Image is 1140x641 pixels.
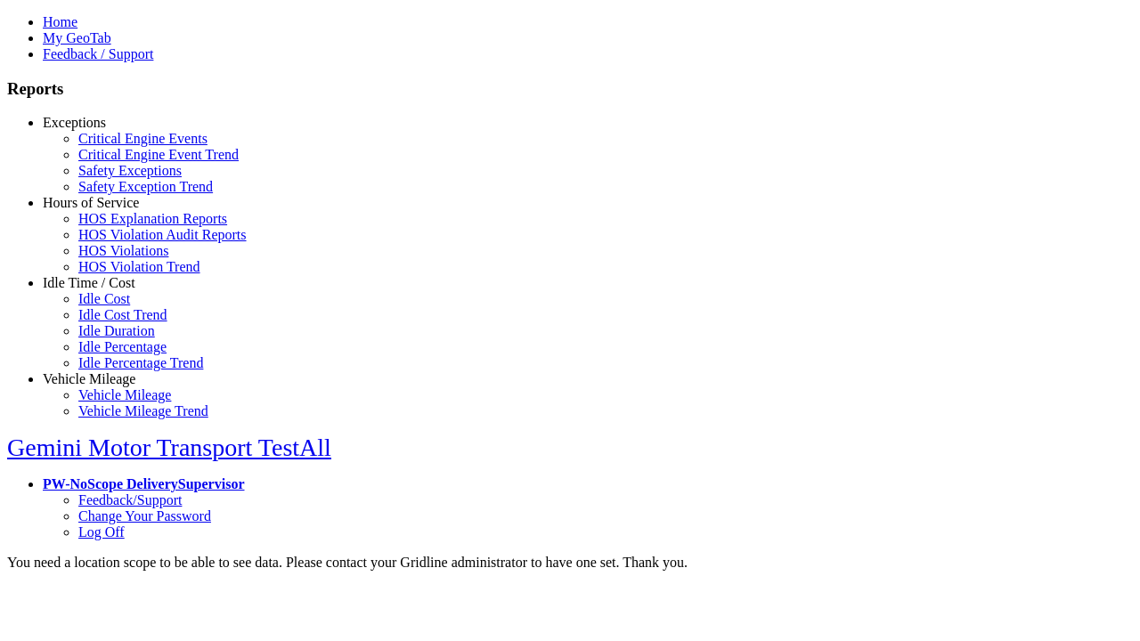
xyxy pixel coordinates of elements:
a: HOS Explanation Reports [78,211,227,226]
a: Critical Engine Events [78,131,208,146]
a: Hours of Service [43,195,139,210]
h3: Reports [7,79,1133,99]
a: Vehicle Mileage [78,387,171,402]
a: Idle Duration [78,323,155,338]
a: Idle Percentage Trend [78,355,203,370]
a: Gemini Motor Transport TestAll [7,434,331,461]
a: HOS Violation Trend [78,259,200,274]
a: Change Your Password [78,508,211,523]
a: PW-NoScope DeliverySupervisor [43,476,244,491]
a: Critical Engine Event Trend [78,147,239,162]
a: Idle Cost Trend [78,307,167,322]
a: Idle Cost [78,291,130,306]
a: Idle Percentage [78,339,167,354]
a: Vehicle Mileage [43,371,135,386]
a: Vehicle Mileage Trend [78,403,208,418]
a: HOS Violation Audit Reports [78,227,247,242]
a: Idle Time / Cost [43,275,135,290]
a: Safety Exception Trend [78,179,213,194]
a: Safety Exceptions [78,163,182,178]
div: You need a location scope to be able to see data. Please contact your Gridline administrator to h... [7,555,1133,571]
a: Feedback / Support [43,46,153,61]
a: Log Off [78,524,125,540]
a: Home [43,14,77,29]
a: Feedback/Support [78,492,182,507]
a: HOS Violations [78,243,168,258]
a: My GeoTab [43,30,111,45]
a: Exceptions [43,115,106,130]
